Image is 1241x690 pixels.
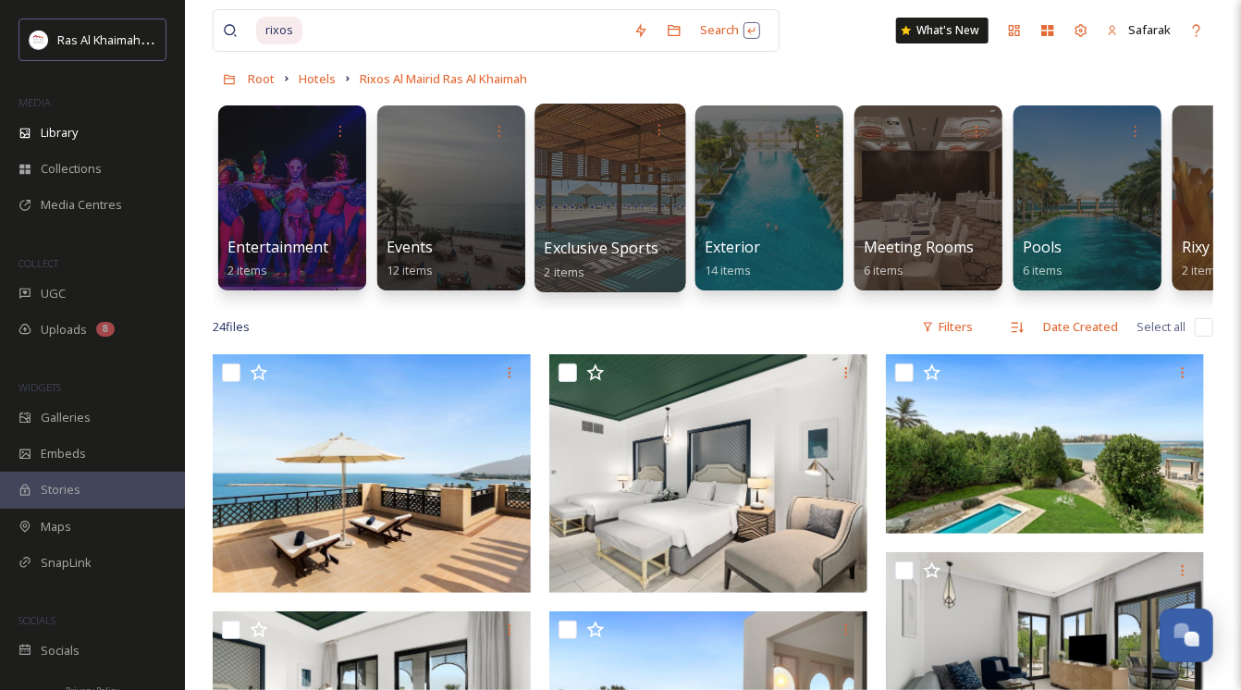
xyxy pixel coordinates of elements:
span: Safarak [1128,21,1171,38]
span: MEDIA [18,95,51,109]
span: 6 items [864,262,903,278]
span: Media Centres [41,196,122,214]
span: Exclusive Sports Club [545,238,694,258]
span: UGC [41,285,66,302]
div: Search [691,12,769,48]
img: Two Bedroom Premium Villa Beach Front (Private pool).jpg [886,354,1204,534]
a: Exterior14 items [705,239,760,278]
a: Safarak [1098,12,1180,48]
span: Meeting Rooms [864,237,974,257]
span: Socials [41,642,80,659]
span: 2 items [227,262,267,278]
span: WIDGETS [18,380,61,394]
span: Collections [41,160,102,178]
span: Embeds [41,445,86,462]
span: Hotels [299,70,336,87]
span: Entertainment [227,237,328,257]
span: 2 items [1182,262,1222,278]
img: Family Room Beach Front - Beach Access(4).jpg [549,354,867,593]
span: 6 items [1023,262,1063,278]
a: Exclusive Sports Club2 items [545,240,694,280]
span: 2 items [545,263,585,279]
span: rixos [256,17,302,43]
a: What's New [896,18,989,43]
img: Logo_RAKTDA_RGB-01.png [30,31,48,49]
div: 8 [96,322,115,337]
span: SnapLink [41,554,92,572]
span: Select all [1137,318,1186,336]
span: 12 items [387,262,433,278]
span: Uploads [41,321,87,339]
a: Meeting Rooms6 items [864,239,974,278]
a: Pools6 items [1023,239,1063,278]
div: Date Created [1034,309,1127,345]
span: Exterior [705,237,760,257]
a: Rixos Al Mairid Ras Al Khaimah [360,68,527,90]
span: COLLECT [18,256,58,270]
span: SOCIALS [18,613,55,627]
span: Ras Al Khaimah Tourism Development Authority [57,31,319,48]
img: One Bedroom Deluxe Suite(3).jpg [213,354,531,593]
span: Stories [41,481,80,499]
a: Events12 items [387,239,433,278]
span: Rixos Al Mairid Ras Al Khaimah [360,70,527,87]
span: 24 file s [213,318,250,336]
span: Galleries [41,409,91,426]
a: Hotels [299,68,336,90]
span: Events [387,237,433,257]
button: Open Chat [1160,609,1213,662]
span: Root [248,70,275,87]
span: 14 items [705,262,751,278]
span: Pools [1023,237,1062,257]
span: Library [41,124,78,142]
a: Root [248,68,275,90]
div: Filters [913,309,982,345]
span: Maps [41,518,71,536]
a: Entertainment2 items [227,239,328,278]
